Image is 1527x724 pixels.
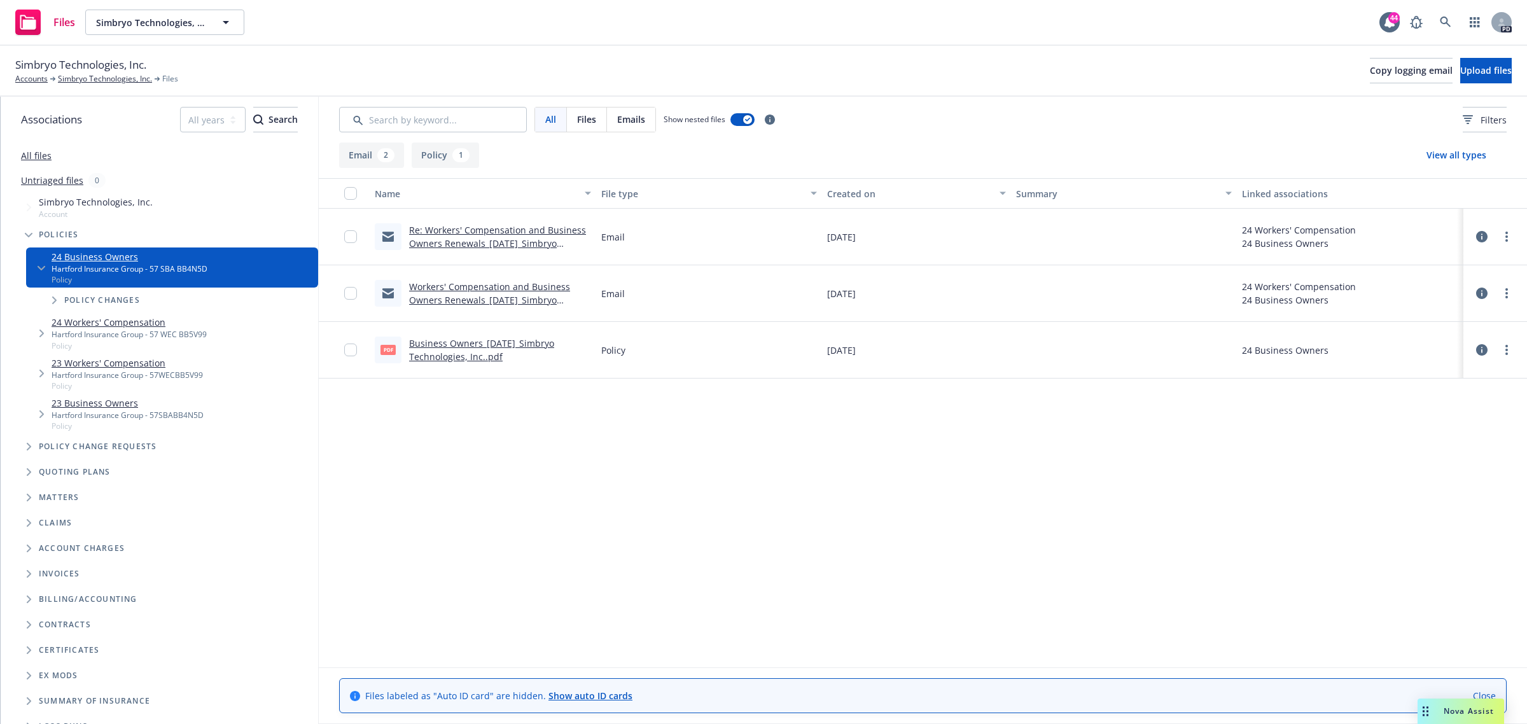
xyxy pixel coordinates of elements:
span: Email [601,287,625,300]
button: View all types [1406,143,1507,168]
span: Billing/Accounting [39,595,137,603]
span: Nova Assist [1444,706,1494,716]
a: Search [1433,10,1458,35]
a: Close [1473,689,1496,702]
a: 24 Business Owners [52,250,207,263]
span: Upload files [1460,64,1512,76]
div: File type [601,187,804,200]
button: Filters [1463,107,1507,132]
div: 1 [452,148,470,162]
span: Policy change requests [39,443,157,450]
span: Policy [52,421,204,431]
span: Summary of insurance [39,697,150,705]
div: 24 Workers' Compensation [1242,280,1356,293]
div: Summary [1016,187,1218,200]
span: Simbryo Technologies, Inc. [96,16,206,29]
div: 44 [1388,12,1400,24]
span: Ex Mods [39,672,78,679]
span: Emails [617,113,645,126]
button: SearchSearch [253,107,298,132]
span: Contracts [39,621,91,629]
span: All [545,113,556,126]
span: [DATE] [827,287,856,300]
div: 0 [88,173,106,188]
span: Matters [39,494,79,501]
a: Business Owners_[DATE]_Simbryo Technologies, Inc..pdf [409,337,554,363]
a: more [1499,286,1514,301]
button: Nova Assist [1418,699,1504,724]
div: Hartford Insurance Group - 57SBABB4N5D [52,410,204,421]
span: Email [601,230,625,244]
button: Name [370,178,596,209]
a: Workers' Compensation and Business Owners Renewals_[DATE]_Simbryo Technologies, Inc_Newfront Insu... [409,281,572,319]
span: Policy changes [64,296,140,304]
input: Toggle Row Selected [344,344,357,356]
div: 24 Workers' Compensation [1242,223,1356,237]
div: Linked associations [1242,187,1458,200]
span: Policies [39,231,79,239]
span: Filters [1463,113,1507,127]
a: 24 Workers' Compensation [52,316,207,329]
input: Search by keyword... [339,107,527,132]
a: Accounts [15,73,48,85]
div: Created on [827,187,991,200]
span: Filters [1481,113,1507,127]
a: more [1499,342,1514,358]
a: All files [21,150,52,162]
a: Re: Workers' Compensation and Business Owners Renewals_[DATE]_Simbryo Technologies, Inc_Newfront ... [409,224,586,263]
div: Hartford Insurance Group - 57WECBB5V99 [52,370,203,380]
span: Invoices [39,570,80,578]
div: 24 Business Owners [1242,344,1328,357]
div: Hartford Insurance Group - 57 SBA BB4N5D [52,263,207,274]
button: Simbryo Technologies, Inc. [85,10,244,35]
span: Policy [52,274,207,285]
div: Tree Example [1,193,318,587]
div: Name [375,187,577,200]
a: Switch app [1462,10,1488,35]
a: 23 Workers' Compensation [52,356,203,370]
span: Policy [52,380,203,391]
a: Untriaged files [21,174,83,187]
span: Claims [39,519,72,527]
span: Show nested files [664,114,725,125]
a: Report a Bug [1404,10,1429,35]
input: Toggle Row Selected [344,287,357,300]
span: Simbryo Technologies, Inc. [15,57,146,73]
button: Policy [412,143,479,168]
span: Account [39,209,153,219]
span: Account charges [39,545,125,552]
span: Certificates [39,646,99,654]
span: Quoting plans [39,468,111,476]
span: pdf [380,345,396,354]
span: Policy [601,344,625,357]
span: Files [162,73,178,85]
button: Summary [1011,178,1238,209]
button: Email [339,143,404,168]
span: [DATE] [827,230,856,244]
input: Select all [344,187,357,200]
a: Simbryo Technologies, Inc. [58,73,152,85]
a: Show auto ID cards [548,690,632,702]
span: Files [577,113,596,126]
button: Linked associations [1237,178,1463,209]
span: Files labeled as "Auto ID card" are hidden. [365,689,632,702]
div: 2 [377,148,394,162]
div: Hartford Insurance Group - 57 WEC BB5V99 [52,329,207,340]
span: Files [53,17,75,27]
span: Copy logging email [1370,64,1453,76]
div: Search [253,108,298,132]
span: Associations [21,111,82,128]
span: [DATE] [827,344,856,357]
a: more [1499,229,1514,244]
button: Upload files [1460,58,1512,83]
span: Simbryo Technologies, Inc. [39,195,153,209]
button: File type [596,178,823,209]
svg: Search [253,115,263,125]
a: Files [10,4,80,40]
div: Drag to move [1418,699,1433,724]
a: 23 Business Owners [52,396,204,410]
button: Copy logging email [1370,58,1453,83]
button: Created on [822,178,1010,209]
input: Toggle Row Selected [344,230,357,243]
div: 24 Business Owners [1242,293,1356,307]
